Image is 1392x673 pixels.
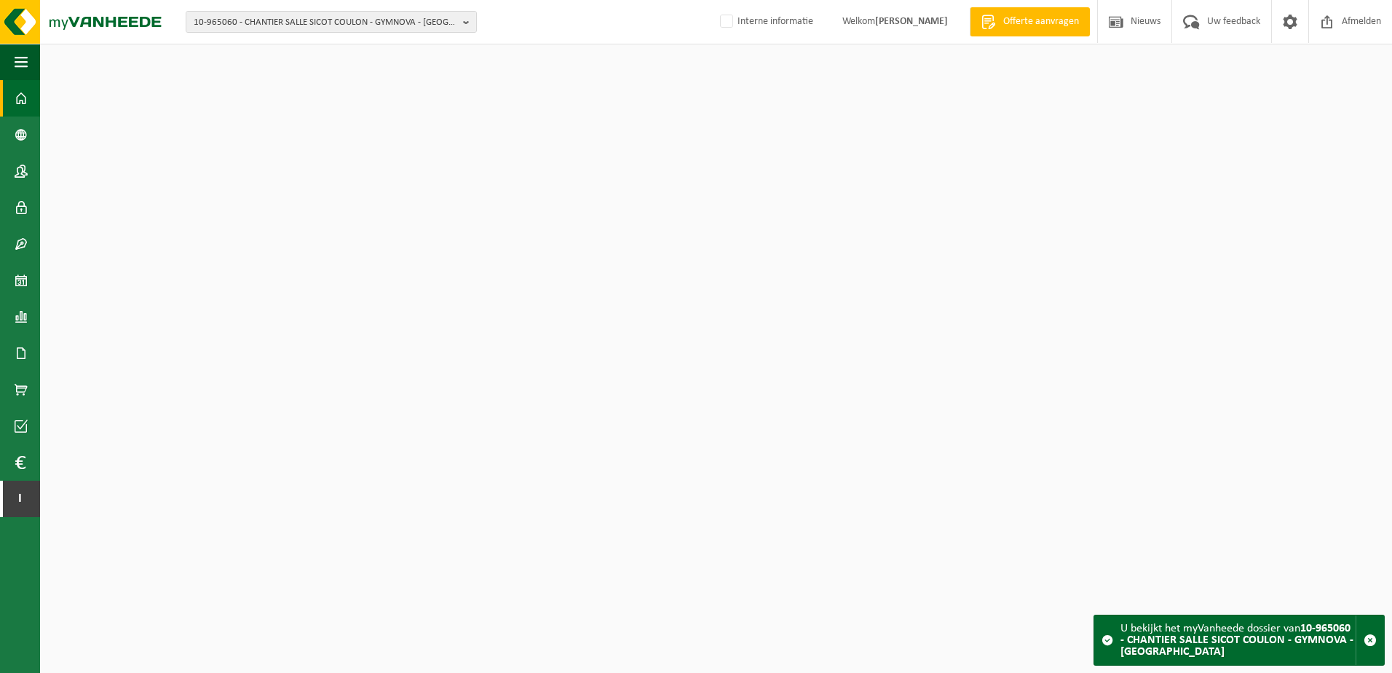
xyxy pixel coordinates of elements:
strong: 10-965060 - CHANTIER SALLE SICOT COULON - GYMNOVA - [GEOGRAPHIC_DATA] [1120,623,1353,658]
span: 10-965060 - CHANTIER SALLE SICOT COULON - GYMNOVA - [GEOGRAPHIC_DATA] [194,12,457,34]
span: Offerte aanvragen [1000,15,1083,29]
span: I [15,481,25,517]
button: 10-965060 - CHANTIER SALLE SICOT COULON - GYMNOVA - [GEOGRAPHIC_DATA] [186,11,477,33]
font: Welkom [842,16,948,27]
a: Offerte aanvragen [970,7,1090,36]
strong: [PERSON_NAME] [875,16,948,27]
label: Interne informatie [717,11,813,33]
div: U bekijkt het myVanheede dossier van [1120,615,1356,665]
